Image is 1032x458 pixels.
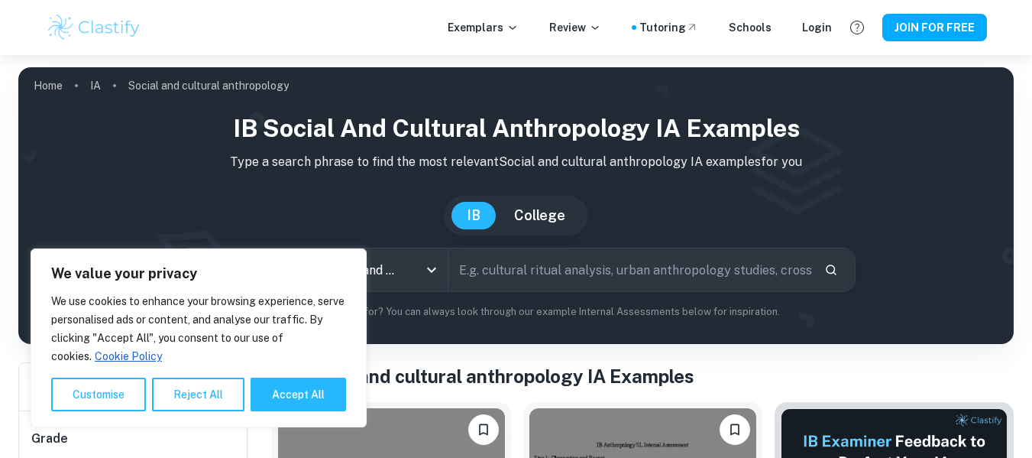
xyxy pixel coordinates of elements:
[499,202,581,229] button: College
[451,202,496,229] button: IB
[639,19,698,36] a: Tutoring
[46,12,143,43] img: Clastify logo
[882,14,987,41] button: JOIN FOR FREE
[272,362,1014,390] h1: All Social and cultural anthropology IA Examples
[94,349,163,363] a: Cookie Policy
[90,75,101,96] a: IA
[51,378,146,411] button: Customise
[818,257,844,283] button: Search
[18,67,1014,344] img: profile cover
[421,259,442,281] button: Open
[802,19,832,36] a: Login
[549,19,601,36] p: Review
[31,110,1001,147] h1: IB Social and cultural anthropology IA examples
[51,265,346,283] p: We value your privacy
[468,414,499,445] button: Please log in to bookmark exemplars
[729,19,772,36] a: Schools
[31,430,236,448] h6: Grade
[128,77,289,94] p: Social and cultural anthropology
[251,378,346,411] button: Accept All
[31,248,367,427] div: We value your privacy
[844,15,870,41] button: Help and Feedback
[448,248,813,291] input: E.g. cultural ritual analysis, urban anthropology studies, cross-cultural comparisons...
[448,19,519,36] p: Exemplars
[34,75,63,96] a: Home
[51,292,346,365] p: We use cookies to enhance your browsing experience, serve personalised ads or content, and analys...
[31,304,1001,320] p: Not sure what to search for? You can always look through our example Internal Assessments below f...
[720,414,750,445] button: Please log in to bookmark exemplars
[31,153,1001,171] p: Type a search phrase to find the most relevant Social and cultural anthropology IA examples for you
[152,378,244,411] button: Reject All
